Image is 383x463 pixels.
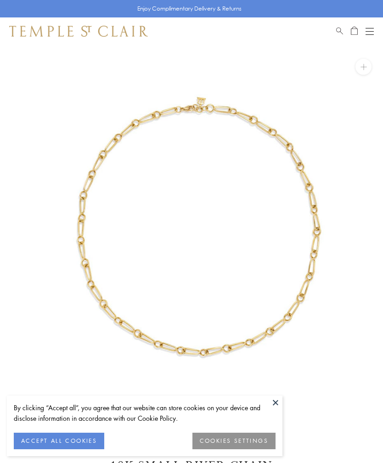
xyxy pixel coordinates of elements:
button: COOKIES SETTINGS [192,433,276,449]
div: By clicking “Accept all”, you agree that our website can store cookies on your device and disclos... [14,402,276,424]
button: ACCEPT ALL COOKIES [14,433,104,449]
button: Open navigation [366,26,374,37]
img: Temple St. Clair [9,26,148,37]
img: N88891-SMRIV18 [14,45,383,414]
iframe: Gorgias live chat messenger [337,420,374,454]
a: Open Shopping Bag [351,26,358,37]
a: Search [336,26,343,37]
p: Enjoy Complimentary Delivery & Returns [137,4,242,13]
